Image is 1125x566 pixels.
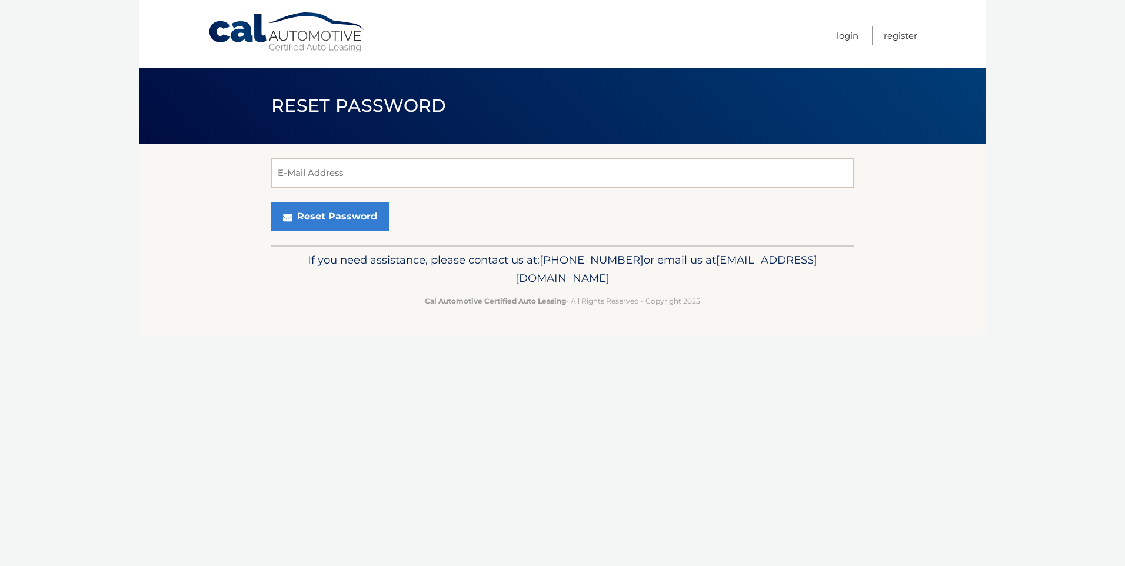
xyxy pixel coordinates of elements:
[279,295,846,307] p: - All Rights Reserved - Copyright 2025
[208,12,367,54] a: Cal Automotive
[279,251,846,288] p: If you need assistance, please contact us at: or email us at
[837,26,858,45] a: Login
[271,202,389,231] button: Reset Password
[271,95,446,116] span: Reset Password
[884,26,917,45] a: Register
[540,253,644,267] span: [PHONE_NUMBER]
[425,297,566,305] strong: Cal Automotive Certified Auto Leasing
[271,158,854,188] input: E-Mail Address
